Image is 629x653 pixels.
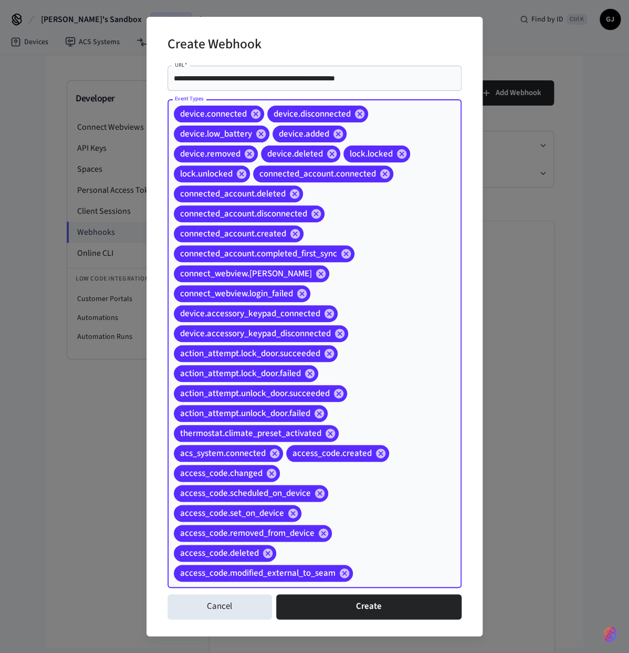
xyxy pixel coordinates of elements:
span: device.accessory_keypad_disconnected [174,328,337,339]
div: device.disconnected [267,106,368,122]
img: SeamLogoGradient.69752ec5.svg [604,626,616,642]
span: access_code.deleted [174,548,265,558]
div: connected_account.connected [253,165,393,182]
span: device.connected [174,109,253,119]
span: access_code.changed [174,468,269,479]
div: access_code.scheduled_on_device [174,485,328,502]
span: lock.unlocked [174,169,239,179]
div: access_code.set_on_device [174,505,301,522]
div: connected_account.disconnected [174,205,324,222]
div: connected_account.completed_first_sync [174,245,354,262]
div: connected_account.created [174,225,303,242]
div: acs_system.connected [174,445,283,462]
h2: Create Webhook [167,29,261,61]
span: device.removed [174,149,247,159]
div: action_attempt.unlock_door.succeeded [174,385,347,402]
span: access_code.removed_from_device [174,528,321,538]
div: access_code.created [286,445,389,462]
span: action_attempt.lock_door.succeeded [174,348,327,359]
div: access_code.changed [174,465,280,482]
span: access_code.modified_external_to_seam [174,568,342,578]
span: connect_webview.[PERSON_NAME] [174,268,318,279]
label: Event Types [175,95,204,102]
button: Create [276,594,462,619]
span: acs_system.connected [174,448,272,459]
div: access_code.deleted [174,545,276,562]
div: connected_account.deleted [174,185,303,202]
span: connected_account.disconnected [174,209,313,219]
div: action_attempt.lock_door.succeeded [174,345,338,362]
span: device.accessory_keypad_connected [174,308,327,319]
span: connected_account.created [174,229,292,239]
span: connected_account.connected [253,169,382,179]
span: device.added [272,129,336,139]
div: device.removed [174,146,258,162]
div: device.accessory_keypad_connected [174,305,338,322]
span: connect_webview.login_failed [174,288,299,299]
div: action_attempt.unlock_door.failed [174,405,328,422]
span: lock.locked [343,149,399,159]
div: device.deleted [261,146,340,162]
button: Cancel [167,594,272,619]
span: access_code.set_on_device [174,508,290,519]
div: access_code.removed_from_device [174,525,332,542]
span: action_attempt.lock_door.failed [174,368,307,379]
span: connected_account.completed_first_sync [174,248,343,259]
div: connect_webview.[PERSON_NAME] [174,265,329,282]
label: URL [175,61,187,69]
span: connected_account.deleted [174,189,292,199]
div: access_code.modified_external_to_seam [174,565,353,582]
span: device.disconnected [267,109,357,119]
div: device.low_battery [174,126,269,142]
div: device.accessory_keypad_disconnected [174,325,348,342]
span: device.low_battery [174,129,258,139]
span: access_code.created [286,448,378,459]
span: access_code.scheduled_on_device [174,488,317,499]
div: action_attempt.lock_door.failed [174,365,318,382]
span: device.deleted [261,149,329,159]
div: device.added [272,126,347,142]
div: lock.unlocked [174,165,250,182]
div: thermostat.climate_preset_activated [174,425,339,442]
div: device.connected [174,106,264,122]
span: thermostat.climate_preset_activated [174,428,328,439]
span: action_attempt.unlock_door.failed [174,408,317,419]
div: lock.locked [343,146,410,162]
div: connect_webview.login_failed [174,285,310,302]
span: action_attempt.unlock_door.succeeded [174,388,336,399]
